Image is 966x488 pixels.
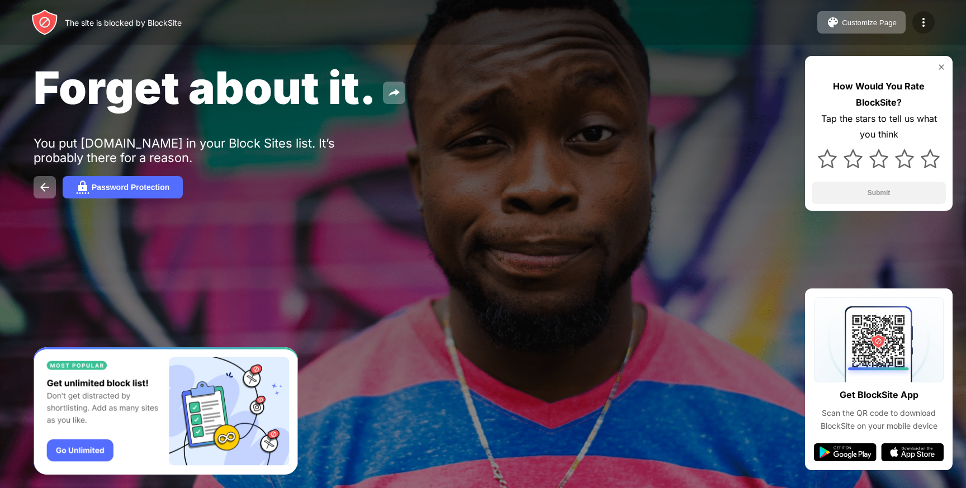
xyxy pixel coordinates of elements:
img: rate-us-close.svg [937,63,946,72]
img: back.svg [38,181,51,194]
img: share.svg [387,86,401,100]
img: star.svg [818,149,837,168]
div: Customize Page [842,18,897,27]
img: header-logo.svg [31,9,58,36]
button: Password Protection [63,176,183,198]
div: You put [DOMAIN_NAME] in your Block Sites list. It’s probably there for a reason. [34,136,379,165]
iframe: Banner [34,347,298,475]
div: Password Protection [92,183,169,192]
img: star.svg [895,149,914,168]
button: Customize Page [817,11,906,34]
img: star.svg [844,149,863,168]
div: Get BlockSite App [840,387,918,403]
img: star.svg [869,149,888,168]
img: menu-icon.svg [917,16,930,29]
span: Forget about it. [34,60,376,115]
img: app-store.svg [881,443,944,461]
img: qrcode.svg [814,297,944,382]
div: Scan the QR code to download BlockSite on your mobile device [814,407,944,432]
div: Tap the stars to tell us what you think [812,111,946,143]
img: pallet.svg [826,16,840,29]
img: password.svg [76,181,89,194]
div: The site is blocked by BlockSite [65,18,182,27]
img: star.svg [921,149,940,168]
button: Submit [812,182,946,204]
div: How Would You Rate BlockSite? [812,78,946,111]
img: google-play.svg [814,443,877,461]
